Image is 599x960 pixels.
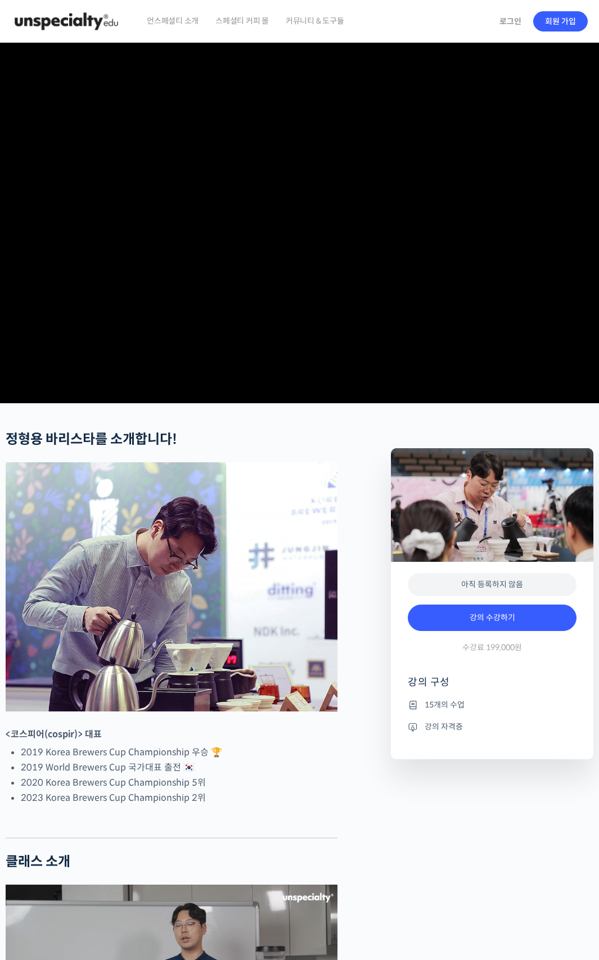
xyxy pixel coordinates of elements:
[408,573,577,596] div: 아직 등록하지 않음
[21,775,337,790] li: 2020 Korea Brewers Cup Championship 5위
[533,11,588,31] a: 회원 가입
[6,431,177,448] strong: 정형용 바리스타를 소개합니다!
[6,728,102,740] strong: <코스피어(cospir)> 대표
[21,745,337,760] li: 2019 Korea Brewers Cup Championship 우승 🏆
[6,462,337,711] img: 정형용 바리스타 대회 브루잉 사진
[21,760,337,775] li: 2019 World Brewers Cup 국가대표 출전 🇰🇷
[408,698,577,711] li: 15개의 수업
[21,790,337,805] li: 2023 Korea Brewers Cup Championship 2위
[6,854,337,870] h2: 클래스 소개
[462,642,522,653] span: 수강료 199,000원
[408,720,577,733] li: 강의 자격증
[493,8,528,34] a: 로그인
[408,675,577,698] h4: 강의 구성
[408,605,577,632] a: 강의 수강하기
